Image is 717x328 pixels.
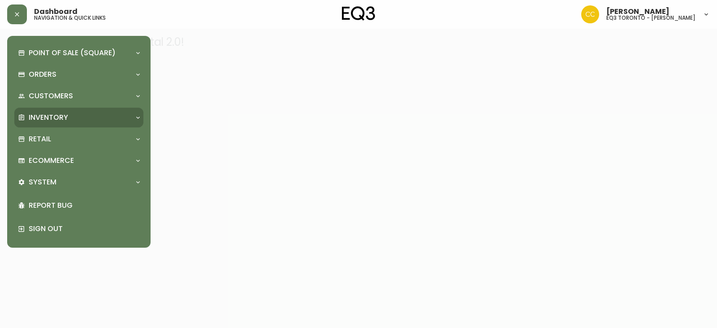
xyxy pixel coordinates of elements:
h5: navigation & quick links [34,15,106,21]
div: Orders [14,65,143,84]
p: Sign Out [29,224,140,234]
h5: eq3 toronto - [PERSON_NAME] [606,15,695,21]
p: Customers [29,91,73,101]
div: Customers [14,86,143,106]
span: [PERSON_NAME] [606,8,669,15]
div: Retail [14,129,143,149]
p: Inventory [29,113,68,122]
p: Point of Sale (Square) [29,48,116,58]
div: Ecommerce [14,151,143,171]
span: Dashboard [34,8,78,15]
p: Orders [29,70,56,79]
div: Point of Sale (Square) [14,43,143,63]
div: System [14,172,143,192]
p: Ecommerce [29,156,74,166]
p: Report Bug [29,201,140,210]
img: logo [342,6,375,21]
div: Sign Out [14,217,143,241]
div: Inventory [14,108,143,127]
img: ec7176bad513007d25397993f68ebbfb [581,5,599,23]
p: Retail [29,134,51,144]
div: Report Bug [14,194,143,217]
p: System [29,177,56,187]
